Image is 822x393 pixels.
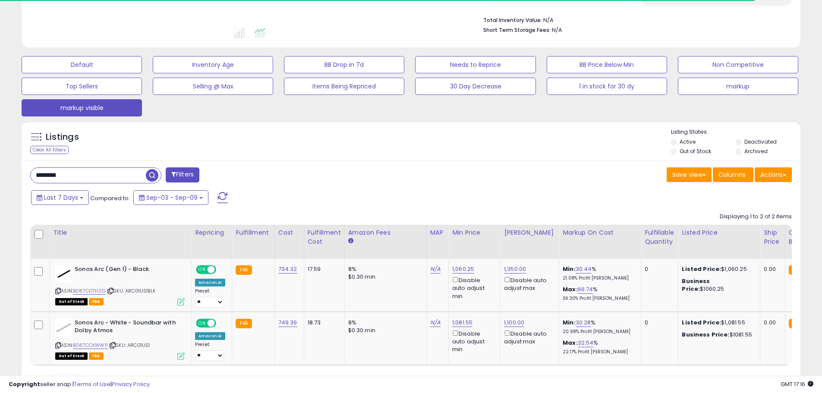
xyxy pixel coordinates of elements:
button: Selling @ Max [153,78,273,95]
p: Listing States: [671,128,800,136]
b: Max: [563,285,578,293]
a: 734.32 [278,265,297,274]
b: Min: [563,318,576,327]
a: B087CCKWWP [73,342,107,349]
div: $1,060.25 [682,265,753,273]
a: 30.44 [576,265,592,274]
span: All listings that are currently out of stock and unavailable for purchase on Amazon [55,352,88,360]
div: Cost [278,228,300,237]
a: Privacy Policy [112,380,150,388]
button: 30 Day Decrease [415,78,535,95]
small: Amazon Fees. [348,237,353,245]
div: Amazon AI [195,279,225,286]
a: 1,350.00 [504,265,526,274]
label: Deactivated [744,138,777,145]
a: 32.54 [578,339,594,347]
div: Fulfillment [236,228,271,237]
div: $0.30 min [348,327,420,334]
div: Disable auto adjust min [452,275,494,300]
b: Business Price: [682,277,710,293]
p: 36.30% Profit [PERSON_NAME] [563,296,634,302]
div: Fulfillment Cost [308,228,341,246]
a: 30.28 [576,318,591,327]
p: 21.08% Profit [PERSON_NAME] [563,275,634,281]
div: Displaying 1 to 2 of 2 items [720,213,792,221]
a: 1,081.55 [452,318,472,327]
span: ON [197,319,208,327]
b: Listed Price: [682,318,721,327]
div: MAP [430,228,445,237]
span: Compared to: [90,194,130,202]
div: Clear All Filters [30,146,69,154]
b: Listed Price: [682,265,721,273]
button: Save View [667,167,712,182]
div: Listed Price [682,228,756,237]
div: Min Price [452,228,497,237]
div: % [563,265,634,281]
div: $0.30 min [348,273,420,281]
button: Top Sellers [22,78,142,95]
button: markup visible [22,99,142,116]
button: markup [678,78,798,95]
a: 66.74 [578,285,593,294]
small: FBA [789,265,805,275]
span: FBA [89,352,104,360]
button: Items Being Repriced [284,78,404,95]
a: 1,060.25 [452,265,474,274]
span: Last 7 Days [44,193,78,202]
a: 749.39 [278,318,297,327]
button: Sep-03 - Sep-09 [133,190,208,205]
button: Needs to Reprice [415,56,535,73]
b: Min: [563,265,576,273]
div: % [563,339,634,355]
label: Active [680,138,696,145]
div: Ship Price [764,228,781,246]
span: 2025-09-17 17:16 GMT [781,380,813,388]
span: Columns [718,170,746,179]
div: Disable auto adjust min [452,329,494,354]
div: ASIN: [55,319,185,359]
span: | SKU: ARCG1US1 [109,342,150,349]
div: $1060.25 [682,277,753,293]
a: N/A [430,318,441,327]
button: 1 in stock for 30 dy [547,78,667,95]
div: 0 [645,265,671,273]
a: N/A [430,265,441,274]
div: 0.00 [764,265,778,273]
a: B087CD7H2G [73,287,105,295]
b: Business Price: [682,330,729,339]
a: Terms of Use [74,380,110,388]
button: Non Competitive [678,56,798,73]
button: BB Price Below Min [547,56,667,73]
div: Repricing [195,228,228,237]
p: 22.17% Profit [PERSON_NAME] [563,349,634,355]
img: 21884AnC-zL._SL40_.jpg [55,319,72,336]
div: Disable auto adjust max [504,275,552,292]
span: OFF [215,319,229,327]
label: Out of Stock [680,148,711,155]
div: Amazon Fees [348,228,423,237]
div: 18.73 [308,319,338,327]
button: Filters [166,167,199,182]
label: Archived [744,148,768,155]
span: All listings that are currently out of stock and unavailable for purchase on Amazon [55,298,88,305]
span: Sep-03 - Sep-09 [146,193,198,202]
div: Markup on Cost [563,228,637,237]
div: Preset: [195,342,225,361]
small: FBA [236,265,252,275]
th: The percentage added to the cost of goods (COGS) that forms the calculator for Min & Max prices. [559,225,641,259]
div: 8% [348,319,420,327]
span: OFF [215,266,229,274]
div: 17.59 [308,265,338,273]
span: | SKU: ARCG1US1BLK [107,287,155,294]
b: Sonos Arc (Gen 1) - Black [75,265,180,276]
p: 20.98% Profit [PERSON_NAME] [563,329,634,335]
div: $1,081.55 [682,319,753,327]
span: ON [197,266,208,274]
span: FBA [89,298,104,305]
div: % [563,319,634,335]
div: 8% [348,265,420,273]
div: Title [53,228,188,237]
img: 21y9e71RWqL._SL40_.jpg [55,265,72,283]
div: ASIN: [55,265,185,305]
